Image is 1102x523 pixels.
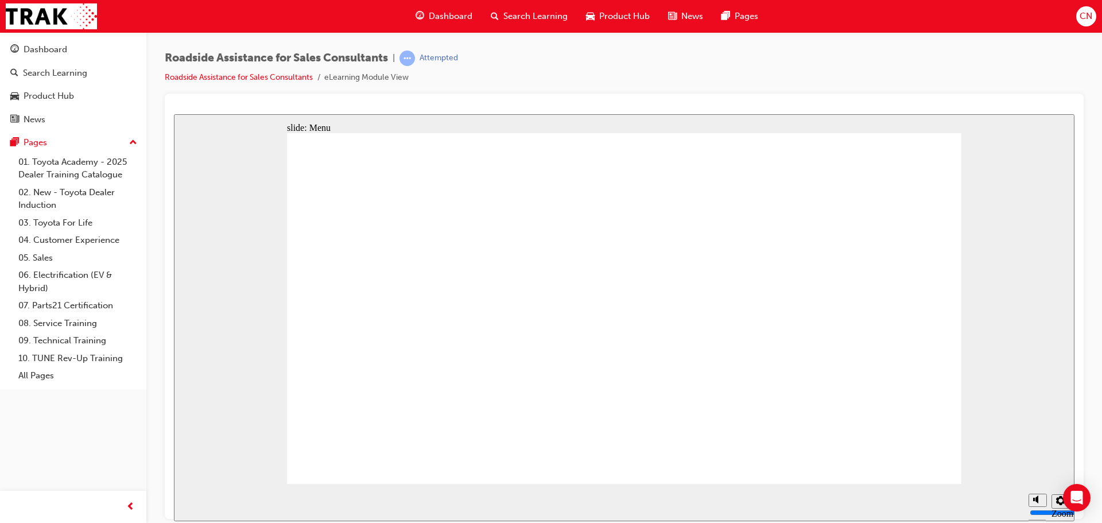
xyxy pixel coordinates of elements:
div: Dashboard [24,43,67,56]
label: Zoom to fit [878,394,899,425]
button: Settings [878,380,896,394]
a: 10. TUNE Rev-Up Training [14,350,142,367]
span: search-icon [491,9,499,24]
a: All Pages [14,367,142,385]
span: | [393,52,395,65]
button: CN [1076,6,1096,26]
li: eLearning Module View [324,71,409,84]
span: pages-icon [721,9,730,24]
span: Roadside Assistance for Sales Consultants [165,52,388,65]
span: Product Hub [599,10,650,23]
span: up-icon [129,135,137,150]
a: 04. Customer Experience [14,231,142,249]
div: Product Hub [24,90,74,103]
input: volume [856,394,930,403]
span: pages-icon [10,138,19,148]
span: Pages [735,10,758,23]
button: Pages [5,132,142,153]
span: Search Learning [503,10,568,23]
div: Attempted [420,53,458,64]
span: search-icon [10,68,18,79]
span: news-icon [668,9,677,24]
span: prev-icon [126,500,135,514]
div: Open Intercom Messenger [1063,484,1091,512]
span: car-icon [10,91,19,102]
span: Dashboard [429,10,472,23]
span: guage-icon [10,45,19,55]
a: 08. Service Training [14,315,142,332]
a: car-iconProduct Hub [577,5,659,28]
a: Dashboard [5,39,142,60]
button: DashboardSearch LearningProduct HubNews [5,37,142,132]
a: 03. Toyota For Life [14,214,142,232]
a: search-iconSearch Learning [482,5,577,28]
div: News [24,113,45,126]
span: news-icon [10,115,19,125]
a: 06. Electrification (EV & Hybrid) [14,266,142,297]
span: CN [1080,10,1092,23]
a: Roadside Assistance for Sales Consultants [165,72,313,82]
a: 01. Toyota Academy - 2025 Dealer Training Catalogue [14,153,142,184]
div: misc controls [849,370,895,407]
a: guage-iconDashboard [406,5,482,28]
div: Pages [24,136,47,149]
div: Search Learning [23,67,87,80]
a: Product Hub [5,86,142,107]
a: pages-iconPages [712,5,767,28]
a: 09. Technical Training [14,332,142,350]
a: Search Learning [5,63,142,84]
button: Mute (Ctrl+Alt+M) [855,379,873,393]
a: News [5,109,142,130]
span: learningRecordVerb_ATTEMPT-icon [399,51,415,66]
a: 02. New - Toyota Dealer Induction [14,184,142,214]
a: 07. Parts21 Certification [14,297,142,315]
img: Trak [6,3,97,29]
a: 05. Sales [14,249,142,267]
a: news-iconNews [659,5,712,28]
span: News [681,10,703,23]
span: guage-icon [416,9,424,24]
span: car-icon [586,9,595,24]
